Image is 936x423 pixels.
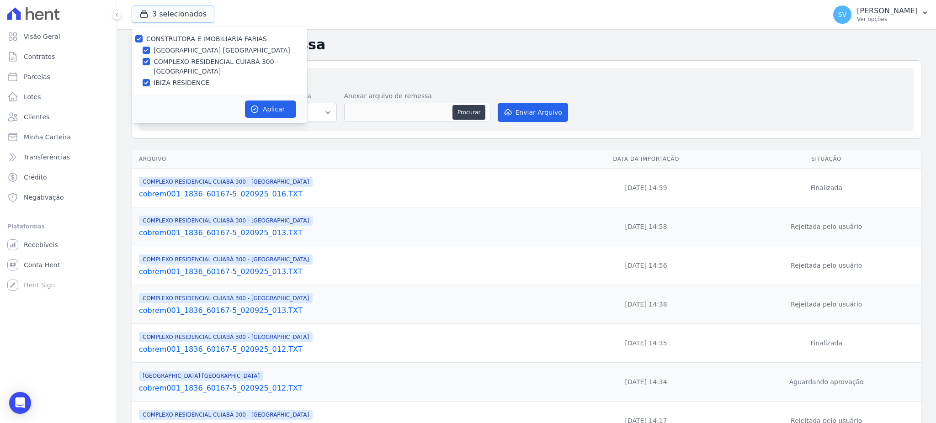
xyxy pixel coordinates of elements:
[7,221,109,232] div: Plataformas
[139,410,313,420] span: COMPLEXO RESIDENCIAL CUIABÁ 300 - [GEOGRAPHIC_DATA]
[24,72,50,81] span: Parcelas
[154,57,307,76] label: COMPLEXO RESIDENCIAL CUIABÁ 300 - [GEOGRAPHIC_DATA]
[24,173,47,182] span: Crédito
[139,216,313,226] span: COMPLEXO RESIDENCIAL CUIABÁ 300 - [GEOGRAPHIC_DATA]
[561,246,732,285] td: [DATE] 14:56
[731,169,921,207] td: Finalizada
[4,88,113,106] a: Lotes
[9,392,31,414] div: Open Intercom Messenger
[498,103,568,122] button: Enviar Arquivo
[452,105,485,120] button: Procurar
[139,254,313,264] span: COMPLEXO RESIDENCIAL CUIABÁ 300 - [GEOGRAPHIC_DATA]
[4,168,113,186] a: Crédito
[24,32,60,41] span: Visão Geral
[826,2,936,27] button: SV [PERSON_NAME] Ver opções
[561,207,732,246] td: [DATE] 14:58
[4,108,113,126] a: Clientes
[857,16,918,23] p: Ver opções
[731,246,921,285] td: Rejeitada pelo usuário
[139,383,557,394] a: cobrem001_1836_60167-5_020925_012.TXT
[139,293,313,303] span: COMPLEXO RESIDENCIAL CUIABÁ 300 - [GEOGRAPHIC_DATA]
[4,148,113,166] a: Transferências
[4,68,113,86] a: Parcelas
[24,153,70,162] span: Transferências
[139,332,313,342] span: COMPLEXO RESIDENCIAL CUIABÁ 300 - [GEOGRAPHIC_DATA]
[139,266,557,277] a: cobrem001_1836_60167-5_020925_013.TXT
[139,189,557,200] a: cobrem001_1836_60167-5_020925_016.TXT
[154,46,290,55] label: [GEOGRAPHIC_DATA] [GEOGRAPHIC_DATA]
[731,285,921,324] td: Rejeitada pelo usuário
[132,5,214,23] button: 3 selecionados
[731,324,921,363] td: Finalizada
[24,92,41,101] span: Lotes
[731,207,921,246] td: Rejeitada pelo usuário
[24,260,60,270] span: Conta Hent
[561,169,732,207] td: [DATE] 14:59
[561,324,732,363] td: [DATE] 14:35
[24,240,58,249] span: Recebíveis
[561,363,732,402] td: [DATE] 14:34
[4,48,113,66] a: Contratos
[146,35,267,42] label: CONSTRUTORA E IMOBILIARIA FARIAS
[132,37,921,53] h2: Importações de Remessa
[4,128,113,146] a: Minha Carteira
[857,6,918,16] p: [PERSON_NAME]
[132,150,561,169] th: Arquivo
[24,52,55,61] span: Contratos
[731,363,921,402] td: Aguardando aprovação
[139,371,263,381] span: [GEOGRAPHIC_DATA] [GEOGRAPHIC_DATA]
[24,112,49,122] span: Clientes
[561,285,732,324] td: [DATE] 14:38
[838,11,846,18] span: SV
[245,100,296,118] button: Aplicar
[4,236,113,254] a: Recebíveis
[24,193,64,202] span: Negativação
[4,188,113,206] a: Negativação
[731,150,921,169] th: Situação
[4,256,113,274] a: Conta Hent
[139,227,557,238] a: cobrem001_1836_60167-5_020925_013.TXT
[4,27,113,46] a: Visão Geral
[24,132,71,142] span: Minha Carteira
[154,78,209,88] label: IBIZA RESIDENCE
[139,305,557,316] a: cobrem001_1836_60167-5_020925_013.TXT
[139,344,557,355] a: cobrem001_1836_60167-5_020925_012.TXT
[344,91,490,101] label: Anexar arquivo de remessa
[147,75,906,88] h2: Importar nova remessa
[561,150,732,169] th: Data da Importação
[139,177,313,187] span: COMPLEXO RESIDENCIAL CUIABÁ 300 - [GEOGRAPHIC_DATA]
